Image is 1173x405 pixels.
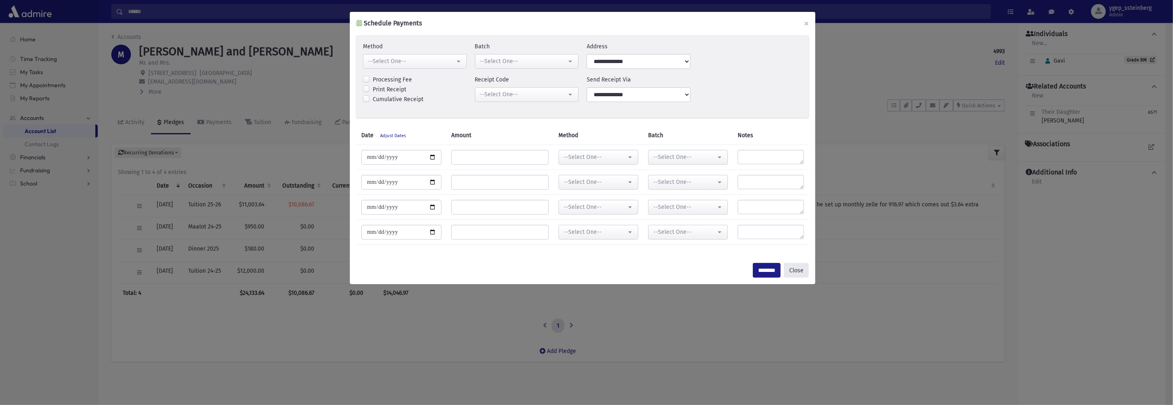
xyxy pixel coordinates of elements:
[373,85,406,95] label: Print Receipt
[564,153,626,161] div: --Select One--
[475,42,490,51] label: Batch
[648,150,728,165] button: --Select One--
[784,263,809,278] button: Close
[363,54,467,69] button: --Select One--
[373,95,423,105] label: Cumulative Receipt
[480,57,567,66] div: --Select One--
[564,228,626,236] div: --Select One--
[653,203,716,211] div: --Select One--
[587,75,631,84] label: Send Receipt Via
[558,150,638,165] button: --Select One--
[475,54,579,69] button: --Select One--
[564,203,626,211] div: --Select One--
[373,75,412,85] label: Processing Fee
[643,126,733,145] th: Batch
[356,18,422,28] h6: Schedule Payments
[564,178,626,186] div: --Select One--
[446,126,554,145] th: Amount
[380,133,406,138] a: Adjust Dates
[558,175,638,190] button: --Select One--
[648,175,728,190] button: --Select One--
[558,200,638,215] button: --Select One--
[356,126,446,145] th: Date
[368,57,455,66] div: --Select One--
[587,42,608,51] label: Address
[558,225,638,240] button: --Select One--
[480,90,567,99] div: --Select One--
[653,153,716,161] div: --Select One--
[648,200,728,215] button: --Select One--
[363,42,383,51] label: Method
[554,126,643,145] th: Method
[648,225,728,240] button: --Select One--
[733,126,809,145] th: Notes
[475,75,509,84] label: Receipt Code
[653,178,716,186] div: --Select One--
[475,87,579,102] button: --Select One--
[797,12,815,35] button: ×
[653,228,716,236] div: --Select One--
